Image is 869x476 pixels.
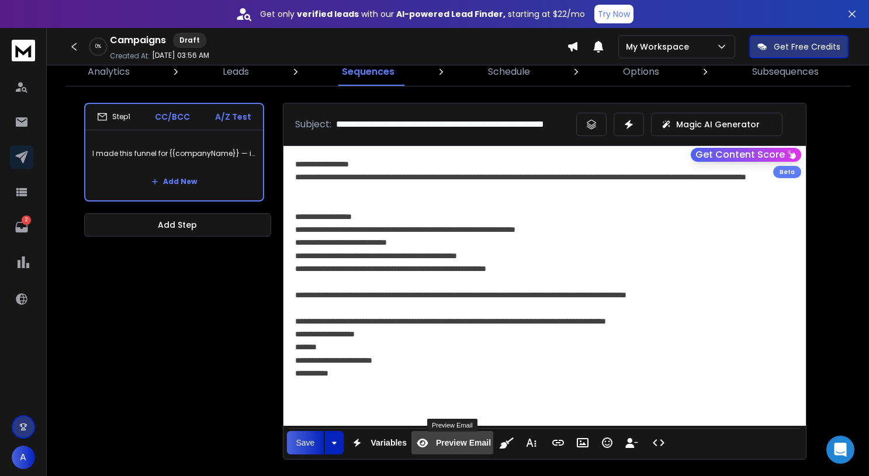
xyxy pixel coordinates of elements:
h1: Campaigns [110,33,166,47]
button: A [12,446,35,469]
strong: verified leads [297,8,359,20]
p: Magic AI Generator [676,119,760,130]
button: Insert Link (⌘K) [547,431,569,454]
p: I made this funnel for {{companyName}} — it converts better [92,137,256,170]
div: Step 1 [97,112,130,122]
p: Sequences [342,65,394,79]
div: Beta [773,166,801,178]
p: Subsequences [752,65,819,79]
p: Created At: [110,51,150,61]
a: Analytics [81,58,137,86]
button: Try Now [594,5,633,23]
button: Variables [346,431,409,454]
a: Sequences [335,58,401,86]
p: Try Now [598,8,630,20]
a: Schedule [481,58,537,86]
strong: AI-powered Lead Finder, [396,8,506,20]
p: Options [623,65,659,79]
button: Insert Unsubscribe Link [621,431,643,454]
a: 2 [10,216,33,239]
button: Emoticons [596,431,618,454]
button: More Text [520,431,542,454]
button: Add Step [84,213,271,237]
button: Clean HTML [496,431,518,454]
div: Preview Email [427,419,477,432]
p: Subject: [295,117,331,131]
p: A/Z Test [215,111,251,123]
p: My Workspace [626,41,694,53]
img: logo [12,40,35,61]
p: 0 % [95,43,101,50]
button: Insert Image (⌘P) [572,431,594,454]
button: Code View [648,431,670,454]
a: Subsequences [745,58,826,86]
div: Draft [173,33,206,48]
button: Magic AI Generator [651,113,783,136]
button: Save [287,431,324,454]
button: Preview Email [411,431,493,454]
div: Open Intercom Messenger [826,436,854,464]
a: Leads [216,58,256,86]
button: Get Free Credits [749,35,849,58]
p: Schedule [488,65,530,79]
p: Analytics [88,65,130,79]
a: Options [616,58,666,86]
p: Get only with our starting at $22/mo [260,8,585,20]
button: Add New [142,170,206,193]
p: 2 [22,216,31,225]
span: Variables [368,438,409,448]
p: Get Free Credits [774,41,840,53]
p: [DATE] 03:56 AM [152,51,209,60]
p: CC/BCC [155,111,190,123]
button: Get Content Score [691,148,801,162]
span: Preview Email [434,438,493,448]
p: Leads [223,65,249,79]
li: Step1CC/BCCA/Z TestI made this funnel for {{companyName}} — it converts betterAdd New [84,103,264,201]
